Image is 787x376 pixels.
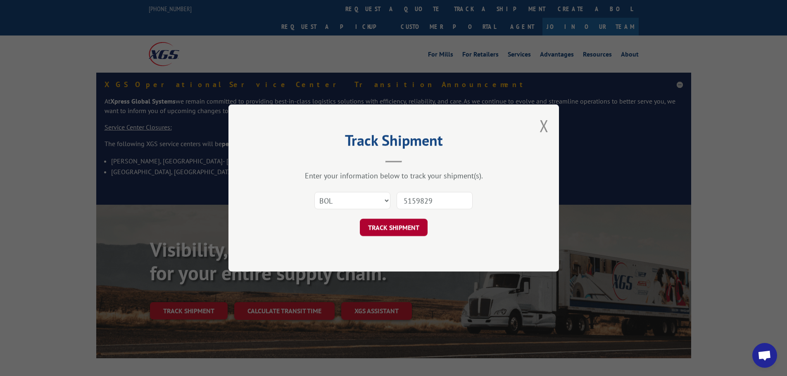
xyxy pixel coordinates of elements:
div: Enter your information below to track your shipment(s). [270,171,518,180]
button: Close modal [540,115,549,137]
input: Number(s) [397,192,473,209]
h2: Track Shipment [270,135,518,150]
a: Open chat [752,343,777,368]
button: TRACK SHIPMENT [360,219,428,236]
